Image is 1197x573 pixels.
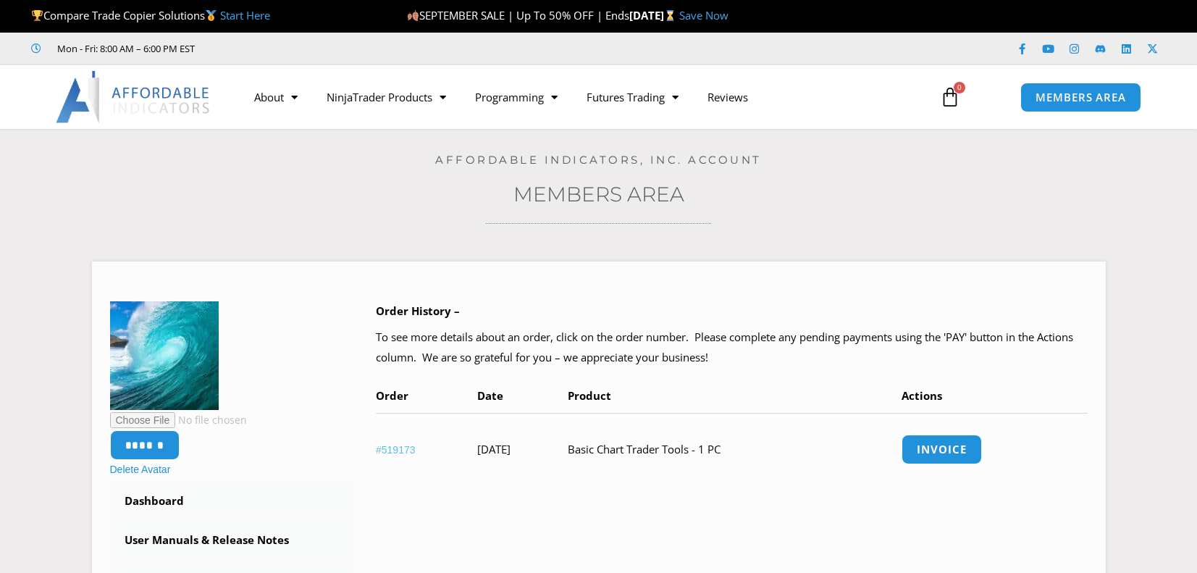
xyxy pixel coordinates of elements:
[56,71,211,123] img: LogoAI | Affordable Indicators – NinjaTrader
[629,8,679,22] strong: [DATE]
[407,8,629,22] span: SEPTEMBER SALE | Up To 50% OFF | Ends
[32,10,43,21] img: 🏆
[679,8,728,22] a: Save Now
[568,413,902,485] td: Basic Chart Trader Tools - 1 PC
[435,153,762,167] a: Affordable Indicators, Inc. Account
[513,182,684,206] a: Members Area
[477,388,503,403] span: Date
[665,10,676,21] img: ⌛
[54,40,195,57] span: Mon - Fri: 8:00 AM – 6:00 PM EST
[312,80,461,114] a: NinjaTrader Products
[376,388,408,403] span: Order
[376,444,416,456] a: View order number 519173
[206,10,217,21] img: 🥇
[376,327,1088,368] p: To see more details about an order, click on the order number. Please complete any pending paymen...
[110,464,171,475] a: Delete Avatar
[568,388,611,403] span: Product
[215,41,432,56] iframe: Customer reviews powered by Trustpilot
[240,80,923,114] nav: Menu
[693,80,763,114] a: Reviews
[31,8,270,22] span: Compare Trade Copier Solutions
[954,82,965,93] span: 0
[1020,83,1141,112] a: MEMBERS AREA
[110,301,219,410] img: 2_Wave3%20(3)-150x150.jpg
[902,435,981,464] a: Invoice order number 519173
[902,388,942,403] span: Actions
[408,10,419,21] img: 🍂
[461,80,572,114] a: Programming
[220,8,270,22] a: Start Here
[918,76,982,118] a: 0
[1036,92,1126,103] span: MEMBERS AREA
[110,522,355,559] a: User Manuals & Release Notes
[572,80,693,114] a: Futures Trading
[376,304,460,318] b: Order History –
[240,80,312,114] a: About
[110,482,355,520] a: Dashboard
[477,442,511,456] time: [DATE]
